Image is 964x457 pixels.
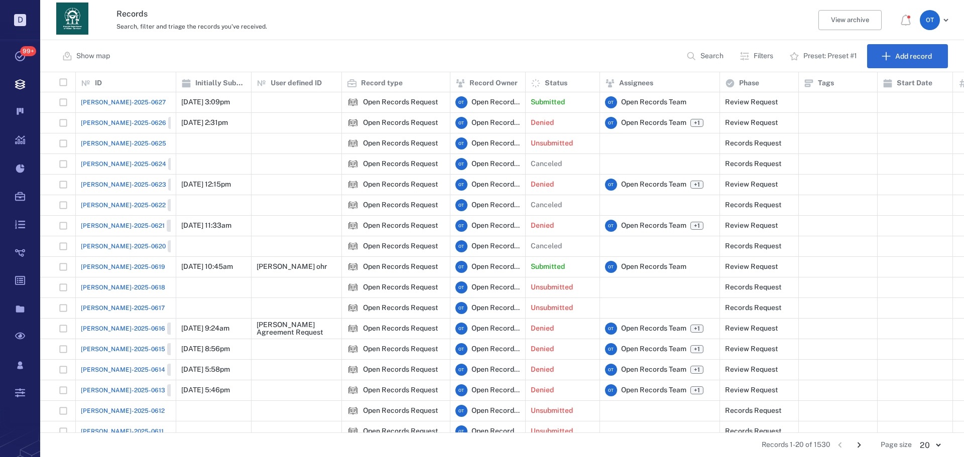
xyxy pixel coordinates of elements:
[690,386,703,394] span: +1
[169,345,193,354] span: Closed
[531,200,562,210] p: Canceled
[81,343,195,355] a: [PERSON_NAME]-2025-0615Closed
[14,14,26,26] p: D
[363,345,438,353] div: Open Records Request
[471,180,520,190] span: Open Records Team
[455,281,467,293] div: O T
[531,118,554,128] p: Denied
[471,159,520,169] span: Open Records Team
[347,96,359,108] div: Open Records Request
[81,427,164,436] a: [PERSON_NAME]-2025-0611
[912,439,948,451] div: 20
[170,160,194,169] span: Closed
[531,138,573,148] p: Unsubmitted
[257,263,327,270] div: [PERSON_NAME] ohr
[23,7,43,16] span: Help
[621,344,686,354] span: Open Records Team
[605,117,617,129] div: O T
[347,199,359,211] div: Open Records Request
[455,96,467,108] div: O T
[867,44,948,68] button: Add record
[363,242,438,250] div: Open Records Request
[605,343,617,355] div: O T
[471,385,520,395] span: Open Records Team
[455,117,467,129] div: O T
[347,281,359,293] img: icon Open Records Request
[531,221,554,231] p: Denied
[169,325,193,333] span: Closed
[81,242,166,251] span: [PERSON_NAME]-2025-0620
[81,262,165,271] a: [PERSON_NAME]-2025-0619
[455,137,467,149] div: O T
[690,181,703,189] span: +1
[95,78,102,88] p: ID
[851,437,867,453] button: Go to next page
[725,366,778,373] div: Review Request
[692,345,702,354] span: +1
[347,425,359,437] img: icon Open Records Request
[363,407,438,414] div: Open Records Request
[347,364,359,376] div: Open Records Request
[347,199,359,211] img: icon Open Records Request
[920,10,940,30] div: O T
[363,201,438,209] div: Open Records Request
[181,118,228,128] p: [DATE] 2:31pm
[81,199,195,211] a: [PERSON_NAME]-2025-0622Closed
[471,406,520,416] span: Open Records Team
[347,137,359,149] div: Open Records Request
[881,440,912,450] span: Page size
[81,240,195,252] a: [PERSON_NAME]-2025-0620Closed
[347,158,359,170] div: Open Records Request
[363,139,438,147] div: Open Records Request
[81,158,196,170] a: [PERSON_NAME]-2025-0624Closed
[347,281,359,293] div: Open Records Request
[531,344,554,354] p: Denied
[531,262,565,272] p: Submitted
[347,302,359,314] div: Open Records Request
[818,78,834,88] p: Tags
[725,407,782,414] div: Records Request
[605,96,617,108] div: O T
[725,160,782,168] div: Records Request
[692,222,702,230] span: +1
[347,364,359,376] img: icon Open Records Request
[725,181,778,188] div: Review Request
[347,158,359,170] img: icon Open Records Request
[347,117,359,129] div: Open Records Request
[81,139,166,148] span: [PERSON_NAME]-2025-0625
[531,426,573,436] p: Unsubmitted
[621,385,686,395] span: Open Records Team
[700,51,724,61] p: Search
[81,365,165,374] span: [PERSON_NAME]-2025-0614
[169,366,193,374] span: Closed
[690,345,703,353] span: +1
[347,117,359,129] img: icon Open Records Request
[81,303,165,313] a: [PERSON_NAME]-2025-0617
[690,222,703,230] span: +1
[725,427,782,435] div: Records Request
[169,386,193,395] span: Closed
[531,324,554,334] p: Denied
[455,220,467,232] div: O T
[347,137,359,149] img: icon Open Records Request
[363,304,438,312] div: Open Records Request
[347,343,359,355] img: icon Open Records Request
[471,138,520,148] span: Open Records Team
[347,261,359,273] img: icon Open Records Request
[81,179,196,191] a: [PERSON_NAME]-2025-0623Closed
[81,220,194,232] a: [PERSON_NAME]-2025-0621Closed
[783,44,865,68] button: Preset: Preset #1
[605,384,617,396] div: O T
[347,220,359,232] div: Open Records Request
[725,201,782,209] div: Records Request
[455,240,467,252] div: O T
[803,51,857,61] p: Preset: Preset #1
[605,364,617,376] div: O T
[471,344,520,354] span: Open Records Team
[455,302,467,314] div: O T
[347,343,359,355] div: Open Records Request
[347,323,359,335] img: icon Open Records Request
[692,325,702,333] span: +1
[455,179,467,191] div: O T
[455,384,467,396] div: O T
